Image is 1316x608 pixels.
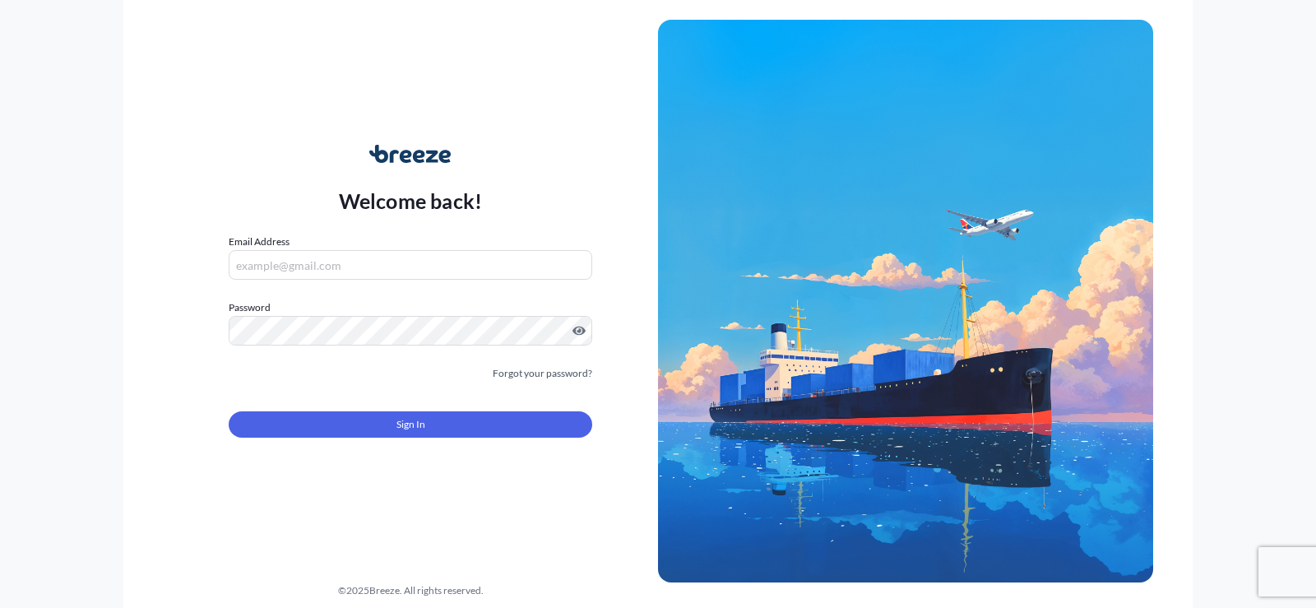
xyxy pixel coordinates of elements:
label: Password [229,299,592,316]
label: Email Address [229,234,290,250]
img: Ship illustration [658,20,1153,582]
input: example@gmail.com [229,250,592,280]
a: Forgot your password? [493,365,592,382]
p: Welcome back! [339,188,483,214]
button: Show password [572,324,586,337]
span: Sign In [396,416,425,433]
div: © 2025 Breeze. All rights reserved. [163,582,658,599]
button: Sign In [229,411,592,438]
